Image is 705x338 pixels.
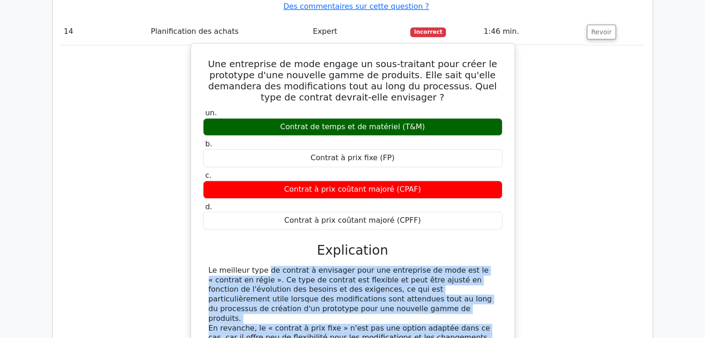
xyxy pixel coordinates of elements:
a: Des commentaires sur cette question ? [283,2,429,11]
font: Une entreprise de mode engage un sous-traitant pour créer le prototype d'une nouvelle gamme de pr... [208,58,497,103]
font: Incorrect [414,29,442,35]
font: Contrat à prix fixe (FP) [311,153,394,162]
font: Explication [317,243,388,258]
font: Expert [313,27,337,36]
font: 14 [64,27,73,36]
font: Le meilleur type de contrat à envisager pour une entreprise de mode est le « contrat en régie ». ... [209,266,492,323]
font: Contrat à prix coûtant majoré (CPFF) [284,216,421,225]
button: Revoir [587,25,616,39]
font: Contrat à prix coûtant majoré (CPAF) [284,185,421,194]
font: b. [205,139,212,148]
font: c. [205,171,212,180]
font: Planification des achats [151,27,238,36]
font: 1:46 min. [483,27,519,36]
font: Revoir [591,28,611,36]
font: un. [205,108,217,117]
font: d. [205,202,212,211]
font: Contrat de temps et de matériel (T&M) [280,122,425,131]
